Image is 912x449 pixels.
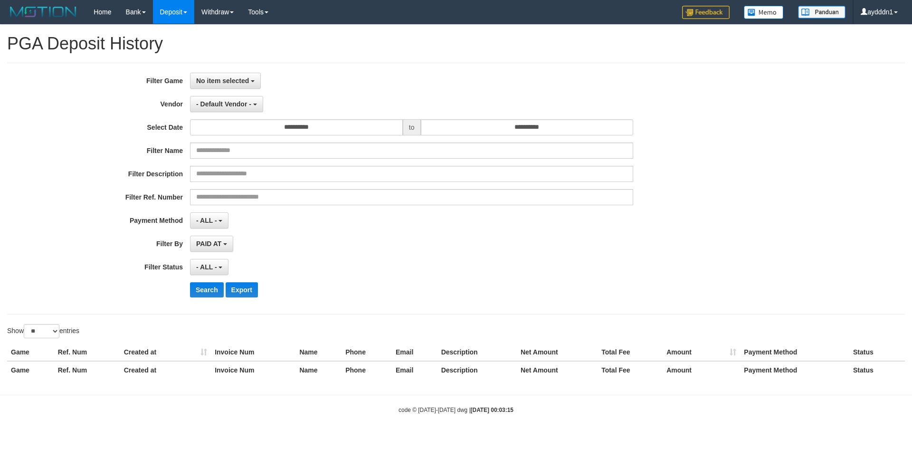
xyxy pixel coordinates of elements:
[196,77,249,85] span: No item selected
[54,344,120,361] th: Ref. Num
[7,344,54,361] th: Game
[196,217,217,224] span: - ALL -
[7,324,79,338] label: Show entries
[226,282,258,297] button: Export
[598,344,663,361] th: Total Fee
[196,100,251,108] span: - Default Vendor -
[54,361,120,379] th: Ref. Num
[190,96,263,112] button: - Default Vendor -
[437,361,517,379] th: Description
[7,5,79,19] img: MOTION_logo.png
[190,236,233,252] button: PAID AT
[740,361,849,379] th: Payment Method
[403,119,421,135] span: to
[342,361,392,379] th: Phone
[471,407,513,413] strong: [DATE] 00:03:15
[437,344,517,361] th: Description
[295,344,342,361] th: Name
[849,344,905,361] th: Status
[190,259,228,275] button: - ALL -
[663,344,740,361] th: Amount
[196,263,217,271] span: - ALL -
[295,361,342,379] th: Name
[211,361,295,379] th: Invoice Num
[517,361,598,379] th: Net Amount
[598,361,663,379] th: Total Fee
[740,344,849,361] th: Payment Method
[392,361,437,379] th: Email
[682,6,730,19] img: Feedback.jpg
[342,344,392,361] th: Phone
[190,212,228,229] button: - ALL -
[120,344,211,361] th: Created at
[211,344,295,361] th: Invoice Num
[24,324,59,338] select: Showentries
[196,240,221,248] span: PAID AT
[392,344,437,361] th: Email
[190,282,224,297] button: Search
[517,344,598,361] th: Net Amount
[849,361,905,379] th: Status
[190,73,261,89] button: No item selected
[399,407,513,413] small: code © [DATE]-[DATE] dwg |
[663,361,740,379] th: Amount
[120,361,211,379] th: Created at
[744,6,784,19] img: Button%20Memo.svg
[7,34,905,53] h1: PGA Deposit History
[798,6,845,19] img: panduan.png
[7,361,54,379] th: Game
